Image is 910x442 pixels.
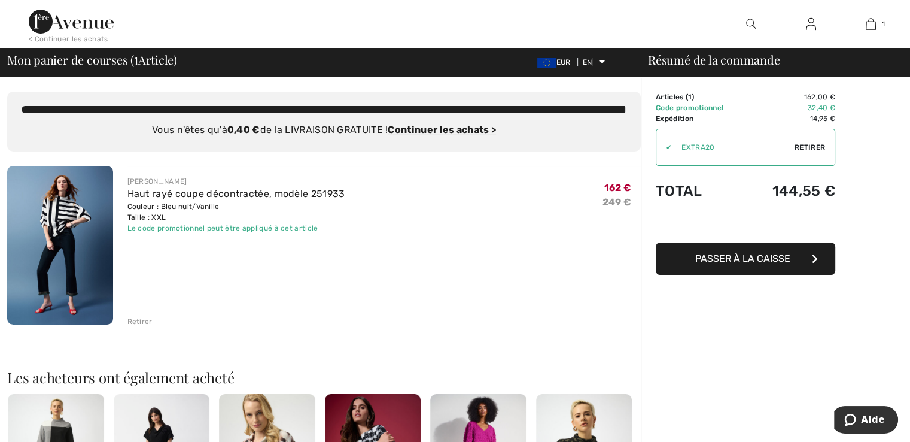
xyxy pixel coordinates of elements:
font: 249 € [602,196,632,208]
input: Code promotionnel [672,129,795,165]
iframe: PayPal [656,211,835,238]
img: Euro [537,58,556,68]
font: Articles ( [656,93,688,101]
font: ) [692,93,694,101]
font: Couleur : Bleu nuit/Vanille [127,202,220,211]
font: Retirer [795,143,825,152]
font: Total [656,183,702,199]
font: Expédition [656,114,693,123]
font: Article) [138,52,177,68]
font: Taille : XXL [127,213,166,222]
font: Passer à la caisse [695,253,790,264]
img: Mon sac [866,17,876,31]
font: ✔ [666,143,672,152]
font: -32,40 € [804,104,835,112]
font: Résumé de la commande [648,52,780,68]
font: Les acheteurs ont également acheté [7,368,235,387]
a: Haut rayé coupe décontractée, modèle 251933 [127,188,345,199]
a: Se connecter [796,17,826,32]
a: Continuer les achats > [388,124,496,135]
img: 1ère Avenue [29,10,114,34]
font: EN [583,58,592,66]
font: de la LIVRAISON GRATUITE ! [260,124,388,135]
font: 1 [134,48,138,69]
font: < Continuer les achats [29,35,108,43]
font: 144,55 € [772,183,835,199]
img: Haut rayé coupe décontractée, modèle 251933 [7,166,113,325]
iframe: Ouvre un widget dans lequel vous pouvez trouver plus d'informations [834,406,898,436]
font: Le code promotionnel peut être appliqué à cet article [127,224,318,232]
font: Mon panier de courses ( [7,52,134,68]
a: 1 [841,17,900,31]
font: 162,00 € [804,93,835,101]
font: 162 € [604,182,632,193]
img: rechercher sur le site [746,17,756,31]
font: Vous n'êtes qu'à [152,124,227,135]
font: 1 [688,93,692,101]
font: 14,95 € [810,114,835,123]
font: 0,40 € [227,124,260,135]
img: Mes informations [806,17,816,31]
font: Retirer [127,317,153,326]
font: Code promotionnel [656,104,723,112]
button: Passer à la caisse [656,243,835,275]
font: 1 [882,20,885,28]
font: [PERSON_NAME] [127,177,187,186]
font: EUR [556,58,571,66]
